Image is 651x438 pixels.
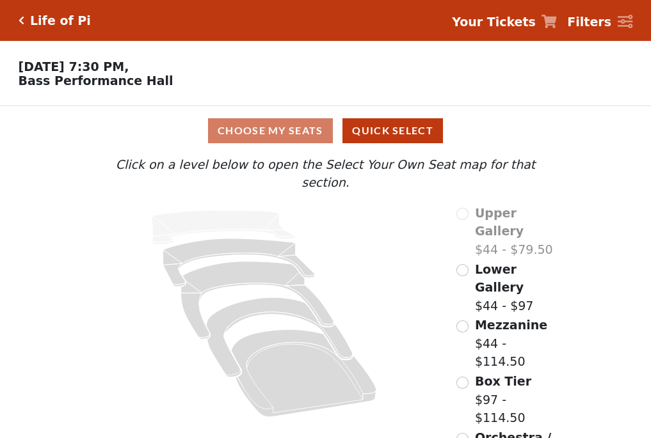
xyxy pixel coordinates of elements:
[19,16,24,25] a: Click here to go back to filters
[475,318,547,332] span: Mezzanine
[475,374,531,388] span: Box Tier
[452,13,557,31] a: Your Tickets
[475,262,524,295] span: Lower Gallery
[475,372,561,427] label: $97 - $114.50
[567,15,611,29] strong: Filters
[30,13,91,28] h5: Life of Pi
[475,260,561,315] label: $44 - $97
[475,316,561,371] label: $44 - $114.50
[90,155,560,192] p: Click on a level below to open the Select Your Own Seat map for that section.
[342,118,443,143] button: Quick Select
[232,329,377,417] path: Orchestra / Parterre Circle - Seats Available: 32
[475,206,524,239] span: Upper Gallery
[152,210,296,245] path: Upper Gallery - Seats Available: 0
[567,13,632,31] a: Filters
[452,15,536,29] strong: Your Tickets
[163,239,315,286] path: Lower Gallery - Seats Available: 170
[475,204,561,259] label: $44 - $79.50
